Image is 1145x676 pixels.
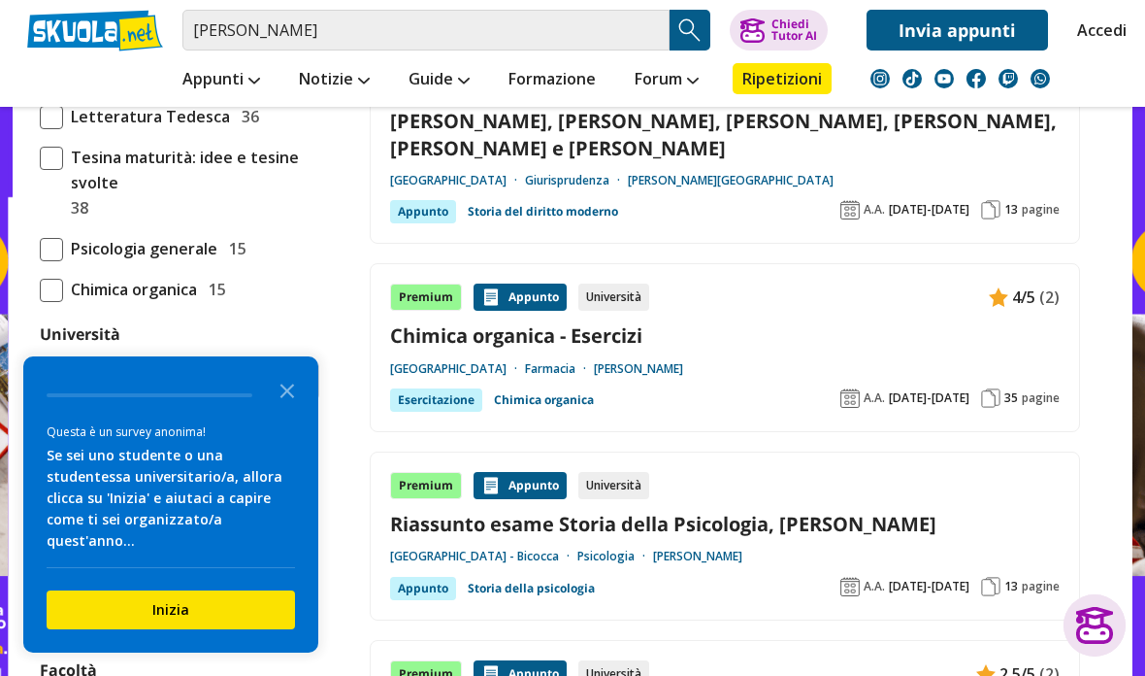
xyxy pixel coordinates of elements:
[1022,390,1060,406] span: pagine
[577,549,653,564] a: Psicologia
[234,104,259,129] span: 36
[628,173,834,188] a: [PERSON_NAME][GEOGRAPHIC_DATA]
[63,277,197,302] span: Chimica organica
[733,63,832,94] a: Ripetizioni
[670,10,710,51] button: Search Button
[481,287,501,307] img: Appunti contenuto
[840,200,860,220] img: Anno accademico
[630,63,703,98] a: Forum
[864,390,885,406] span: A.A.
[63,195,88,220] span: 38
[864,202,885,218] span: A.A.
[840,389,860,408] img: Anno accademico
[594,361,683,377] a: [PERSON_NAME]
[390,577,456,600] div: Appunto
[390,322,1060,349] a: Chimica organica - Esercizi
[63,104,230,129] span: Letteratura Tedesca
[525,361,594,377] a: Farmacia
[1004,202,1018,218] span: 13
[390,511,1060,537] a: Riassunto esame Storia della Psicologia, [PERSON_NAME]
[390,200,456,223] div: Appunto
[178,63,265,98] a: Appunti
[40,323,120,345] label: Università
[268,370,307,409] button: Close the survey
[47,591,295,629] button: Inizia
[1030,69,1050,88] img: WhatsApp
[1012,285,1035,310] span: 4/5
[771,18,817,42] div: Chiedi Tutor AI
[989,287,1008,307] img: Appunti contenuto
[63,236,217,261] span: Psicologia generale
[578,472,649,499] div: Università
[998,69,1018,88] img: twitch
[1004,579,1018,594] span: 13
[47,422,295,441] div: Questa è un survey anonima!
[1004,390,1018,406] span: 35
[481,476,501,495] img: Appunti contenuto
[468,200,618,223] a: Storia del diritto moderno
[23,356,318,653] div: Survey
[870,69,890,88] img: instagram
[47,445,295,552] div: Se sei uno studente o una studentessa universitario/a, allora clicca su 'Inizia' e aiutaci a capi...
[981,577,1000,596] img: Pagine
[468,577,595,600] a: Storia della psicologia
[404,63,474,98] a: Guide
[889,579,969,594] span: [DATE]-[DATE]
[889,202,969,218] span: [DATE]-[DATE]
[294,63,375,98] a: Notizie
[390,472,462,499] div: Premium
[981,389,1000,408] img: Pagine
[889,390,969,406] span: [DATE]-[DATE]
[390,389,482,412] div: Esercitazione
[675,16,704,45] img: Cerca appunti, riassunti o versioni
[494,389,594,412] a: Chimica organica
[182,10,670,51] input: Cerca appunti, riassunti o versioni
[981,200,1000,220] img: Pagine
[902,69,922,88] img: tiktok
[63,145,319,195] span: Tesina maturità: idee e tesine svolte
[390,82,1060,161] a: Schema su [PERSON_NAME], [PERSON_NAME], [PERSON_NAME], [PERSON_NAME], [PERSON_NAME], [PERSON_NAME...
[504,63,601,98] a: Formazione
[730,10,828,51] button: ChiediTutor AI
[390,361,525,377] a: [GEOGRAPHIC_DATA]
[1039,285,1060,310] span: (2)
[221,236,246,261] span: 15
[840,577,860,596] img: Anno accademico
[1077,10,1118,51] a: Accedi
[525,173,628,188] a: Giurisprudenza
[201,277,226,302] span: 15
[578,284,649,311] div: Università
[1022,202,1060,218] span: pagine
[474,284,567,311] div: Appunto
[1022,579,1060,594] span: pagine
[390,173,525,188] a: [GEOGRAPHIC_DATA]
[934,69,954,88] img: youtube
[390,549,577,564] a: [GEOGRAPHIC_DATA] - Bicocca
[390,284,462,311] div: Premium
[474,472,567,499] div: Appunto
[864,579,885,594] span: A.A.
[653,549,742,564] a: [PERSON_NAME]
[867,10,1048,51] a: Invia appunti
[966,69,986,88] img: facebook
